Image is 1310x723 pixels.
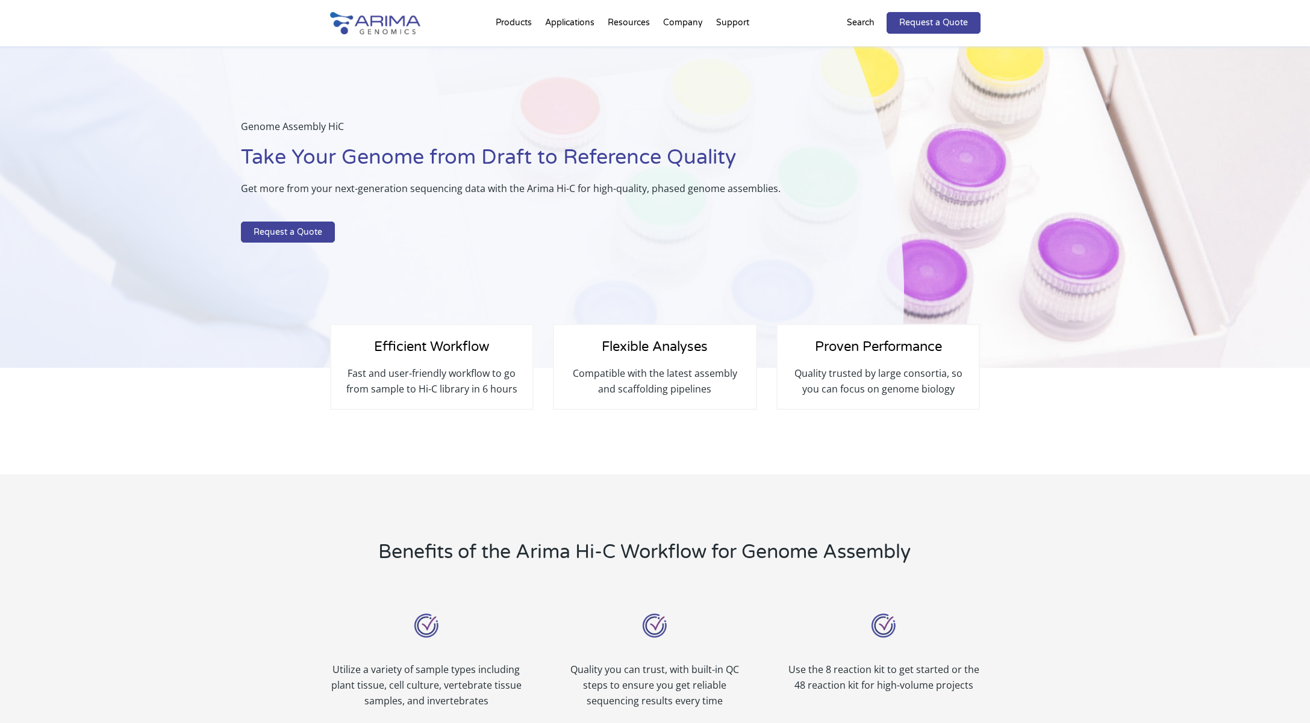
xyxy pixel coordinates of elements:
[378,539,981,575] h2: Benefits of the Arima Hi-C Workflow for Genome Assembly
[408,607,444,644] img: User Friendly_Icon_Arima Genomics
[558,662,751,709] p: Quality you can trust, with built-in QC steps to ensure you get reliable sequencing results every...
[602,339,708,355] span: Flexible Analyses
[637,607,673,644] img: User Friendly_Icon_Arima Genomics
[787,662,980,693] p: Use the 8 reaction kit to get started or the 48 reaction kit for high-volume projects
[374,339,489,355] span: Efficient Workflow
[330,12,420,34] img: Arima-Genomics-logo
[241,119,844,144] p: Genome Assembly HiC
[866,607,902,644] img: User Friendly_Icon_Arima Genomics
[343,365,520,397] p: Fast and user-friendly workflow to go from sample to Hi-C library in 6 hours
[847,15,875,31] p: Search
[566,365,743,397] p: Compatible with the latest assembly and scaffolding pipelines
[241,144,844,181] h1: Take Your Genome from Draft to Reference Quality
[790,365,967,397] p: Quality trusted by large consortia, so you can focus on genome biology
[241,222,335,243] a: Request a Quote
[241,181,844,206] p: Get more from your next-generation sequencing data with the Arima Hi-C for high-quality, phased g...
[887,12,981,34] a: Request a Quote
[330,662,523,709] p: Utilize a variety of sample types including plant tissue, cell culture, vertebrate tissue samples...
[815,339,942,355] span: Proven Performance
